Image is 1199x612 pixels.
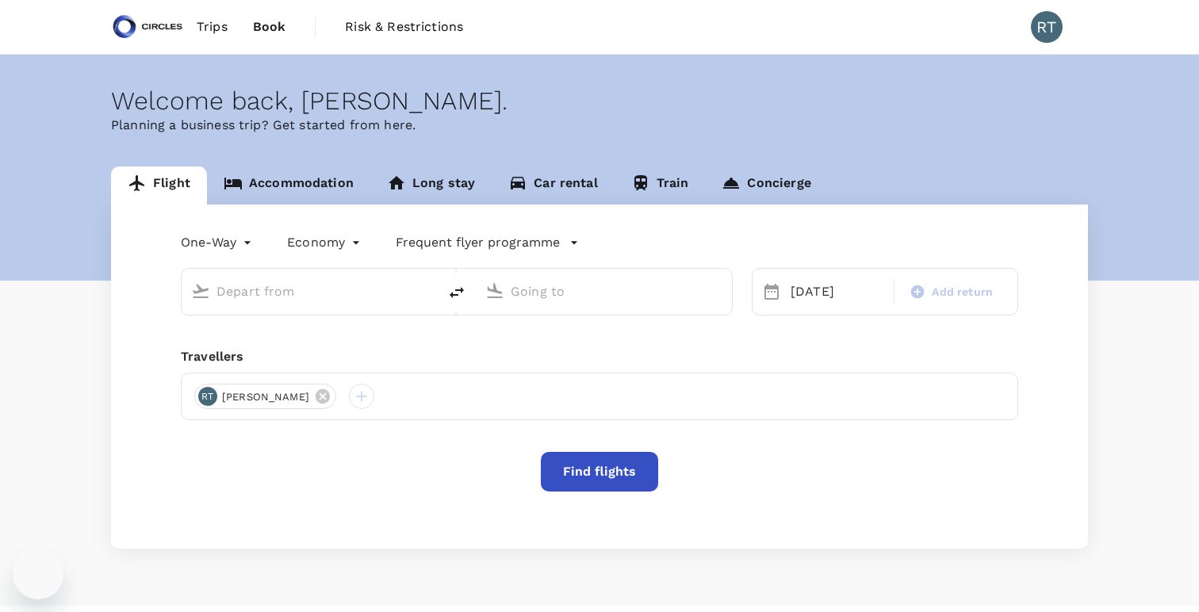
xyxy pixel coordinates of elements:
span: Risk & Restrictions [345,17,463,36]
button: Open [427,289,430,293]
iframe: Button to launch messaging window [13,549,63,599]
a: Long stay [370,166,492,205]
span: Book [253,17,286,36]
div: Travellers [181,347,1018,366]
a: Train [615,166,706,205]
button: Find flights [541,452,658,492]
span: Trips [197,17,228,36]
input: Depart from [216,279,404,304]
button: Frequent flyer programme [396,233,579,252]
div: RT[PERSON_NAME] [194,384,336,409]
div: Economy [287,230,364,255]
p: Planning a business trip? Get started from here. [111,116,1088,135]
a: Accommodation [207,166,370,205]
a: Concierge [705,166,827,205]
button: delete [438,273,476,312]
div: RT [198,387,217,406]
div: Welcome back , [PERSON_NAME] . [111,86,1088,116]
img: Circles [111,10,184,44]
div: RT [1031,11,1063,43]
a: Flight [111,166,207,205]
button: Open [721,289,724,293]
a: Car rental [492,166,615,205]
input: Going to [511,279,699,304]
span: Add return [932,284,993,300]
div: One-Way [181,230,255,255]
span: [PERSON_NAME] [213,389,319,405]
p: Frequent flyer programme [396,233,560,252]
div: [DATE] [784,276,891,308]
